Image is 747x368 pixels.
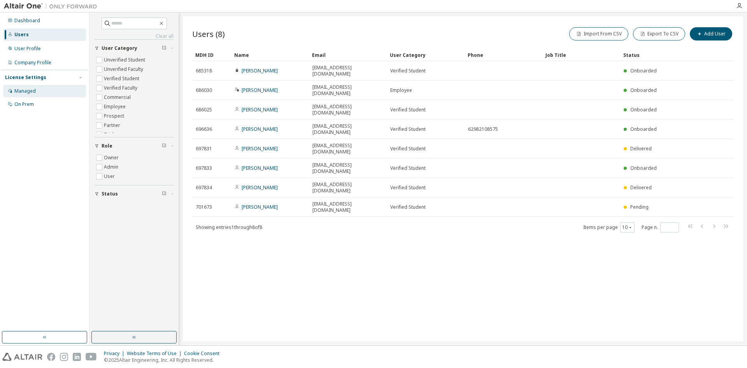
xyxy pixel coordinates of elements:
label: Trial [104,130,115,139]
span: 697833 [196,165,212,171]
button: 10 [622,224,633,231]
span: 701673 [196,204,212,210]
span: 686025 [196,107,212,113]
span: [EMAIL_ADDRESS][DOMAIN_NAME] [312,162,383,174]
span: User Category [102,45,137,51]
a: Clear all [95,33,174,39]
span: Onboarded [630,165,657,171]
span: Verified Student [390,107,426,113]
span: [EMAIL_ADDRESS][DOMAIN_NAME] [312,123,383,136]
div: Status [623,49,687,61]
span: Verified Student [390,165,426,171]
a: [PERSON_NAME] [242,145,278,152]
div: Users [14,32,29,38]
div: Cookie Consent [184,350,224,357]
div: MDH ID [195,49,228,61]
span: Page n. [642,222,679,232]
label: Partner [104,121,122,130]
button: Add User [690,27,732,40]
span: Showing entries 1 through 8 of 8 [196,224,262,231]
span: [EMAIL_ADDRESS][DOMAIN_NAME] [312,201,383,213]
span: Verified Student [390,204,426,210]
span: 686030 [196,87,212,93]
span: Verified Student [390,185,426,191]
label: Owner [104,153,120,162]
a: [PERSON_NAME] [242,87,278,93]
span: 685318 [196,68,212,74]
button: Status [95,185,174,202]
label: Commercial [104,93,132,102]
div: Email [312,49,384,61]
label: Unverified Faculty [104,65,145,74]
span: Role [102,143,112,149]
button: Role [95,137,174,155]
label: Admin [104,162,120,172]
span: Items per page [583,222,635,232]
span: Employee [390,87,412,93]
img: Altair One [4,2,101,10]
span: [EMAIL_ADDRESS][DOMAIN_NAME] [312,84,383,97]
span: Onboarded [630,126,657,132]
div: User Category [390,49,461,61]
a: [PERSON_NAME] [242,106,278,113]
div: License Settings [5,74,46,81]
span: Onboarded [630,106,657,113]
a: [PERSON_NAME] [242,126,278,132]
div: Company Profile [14,60,51,66]
img: youtube.svg [86,353,97,361]
span: Clear filter [162,45,167,51]
label: Unverified Student [104,55,147,65]
div: Name [234,49,306,61]
a: [PERSON_NAME] [242,204,278,210]
label: Employee [104,102,127,111]
span: Onboarded [630,87,657,93]
span: Delivered [630,184,652,191]
div: On Prem [14,101,34,107]
div: Phone [468,49,539,61]
span: Pending [630,204,649,210]
span: Clear filter [162,143,167,149]
span: [EMAIL_ADDRESS][DOMAIN_NAME] [312,181,383,194]
span: Verified Student [390,146,426,152]
p: © 2025 Altair Engineering, Inc. All Rights Reserved. [104,357,224,363]
span: 697831 [196,146,212,152]
label: User [104,172,116,181]
span: [EMAIL_ADDRESS][DOMAIN_NAME] [312,104,383,116]
div: Website Terms of Use [127,350,184,357]
button: Export To CSV [633,27,685,40]
img: facebook.svg [47,353,55,361]
a: [PERSON_NAME] [242,165,278,171]
button: Import From CSV [569,27,628,40]
span: [EMAIL_ADDRESS][DOMAIN_NAME] [312,65,383,77]
div: Dashboard [14,18,40,24]
div: User Profile [14,46,41,52]
div: Job Title [545,49,617,61]
span: Delivered [630,145,652,152]
label: Verified Faculty [104,83,139,93]
span: [EMAIL_ADDRESS][DOMAIN_NAME] [312,143,383,155]
a: [PERSON_NAME] [242,184,278,191]
span: Status [102,191,118,197]
span: Verified Student [390,68,426,74]
div: Managed [14,88,36,94]
a: [PERSON_NAME] [242,67,278,74]
img: altair_logo.svg [2,353,42,361]
span: Users (8) [192,28,225,39]
span: 62982108575 [468,126,498,132]
label: Prospect [104,111,126,121]
span: Onboarded [630,67,657,74]
span: 697834 [196,185,212,191]
span: Clear filter [162,191,167,197]
label: Verified Student [104,74,141,83]
img: instagram.svg [60,353,68,361]
span: Verified Student [390,126,426,132]
div: Privacy [104,350,127,357]
button: User Category [95,40,174,57]
img: linkedin.svg [73,353,81,361]
span: 696636 [196,126,212,132]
